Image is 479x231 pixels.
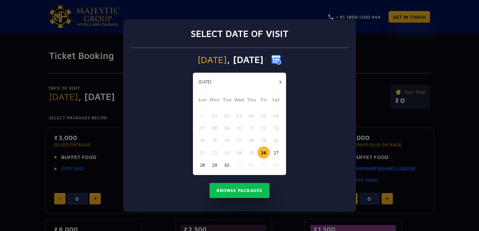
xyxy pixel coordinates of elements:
span: Wed [233,96,245,105]
button: 01 [208,109,221,122]
button: 29 [208,159,221,171]
button: 12 [257,122,270,134]
span: , [DATE] [227,55,263,64]
button: 03 [233,109,245,122]
span: Tue [221,96,233,105]
button: 24 [233,146,245,159]
span: [DATE] [198,55,227,64]
button: 04 [245,109,257,122]
button: 11 [245,122,257,134]
button: 16 [221,134,233,146]
button: 13 [270,122,282,134]
button: [DATE] [195,77,215,87]
button: 17 [233,134,245,146]
button: 06 [270,109,282,122]
button: 21 [196,146,208,159]
button: 30 [221,159,233,171]
span: Sat [270,96,282,105]
button: 01 [233,159,245,171]
button: 05 [257,109,270,122]
h3: Select date of visit [191,28,288,39]
button: 02 [245,159,257,171]
span: Sun [196,96,208,105]
button: 28 [196,159,208,171]
button: 25 [245,146,257,159]
button: Browse Packages [210,183,269,198]
span: Mon [208,96,221,105]
button: 08 [208,122,221,134]
span: Thu [245,96,257,105]
button: 27 [270,146,282,159]
button: 26 [257,146,270,159]
img: calender icon [271,55,281,65]
button: 15 [208,134,221,146]
button: 31 [196,109,208,122]
button: 14 [196,134,208,146]
button: 20 [270,134,282,146]
button: 03 [257,159,270,171]
button: 02 [221,109,233,122]
button: 09 [221,122,233,134]
button: 22 [208,146,221,159]
button: 10 [233,122,245,134]
button: 23 [221,146,233,159]
button: 19 [257,134,270,146]
button: 18 [245,134,257,146]
span: Fri [257,96,270,105]
button: 07 [196,122,208,134]
button: 04 [270,159,282,171]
